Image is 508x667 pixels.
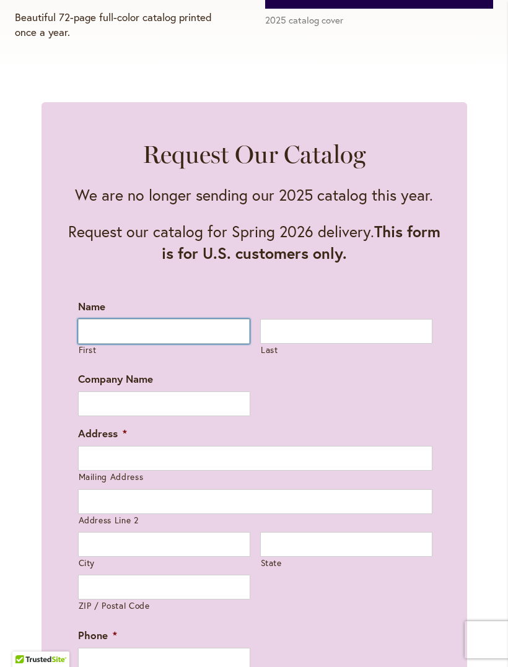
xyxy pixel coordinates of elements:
label: Address [78,427,127,440]
label: Mailing Address [79,471,432,483]
label: Last [261,344,432,356]
h2: Request Our Catalog [142,139,366,169]
label: Company Name [78,372,153,386]
label: City [79,557,250,569]
p: We are no longer sending our 2025 catalog this year. [75,184,433,206]
label: First [79,344,250,356]
strong: This form is for U.S. customers only. [162,221,440,263]
label: State [261,557,432,569]
label: Name [78,300,105,313]
label: Address Line 2 [79,515,432,526]
label: ZIP / Postal Code [79,600,250,612]
p: Beautiful 72-page full-color catalog printed once a year. [15,10,218,40]
figcaption: 2025 catalog cover [265,14,493,27]
p: Request our catalog for Spring 2026 delivery. [66,220,442,264]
